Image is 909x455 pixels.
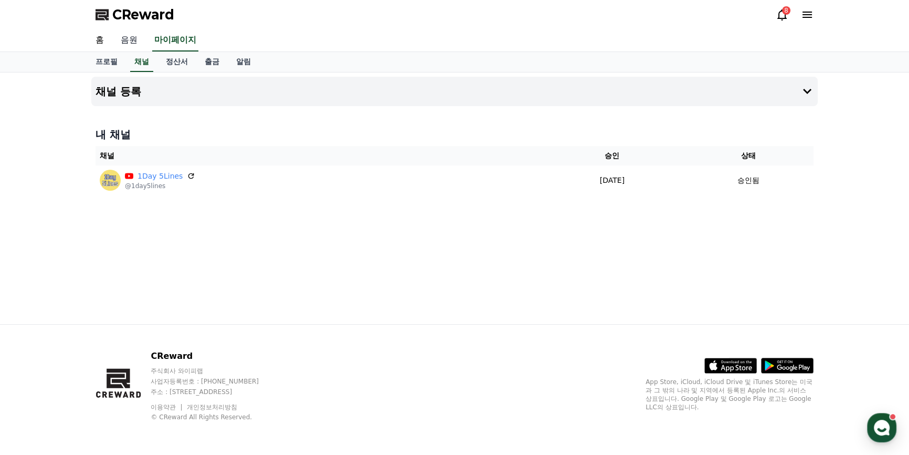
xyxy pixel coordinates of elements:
[151,404,184,411] a: 이용약관
[138,171,183,182] a: 1Day 5Lines
[151,367,279,375] p: 주식회사 와이피랩
[187,404,237,411] a: 개인정보처리방침
[100,170,121,191] img: 1Day 5Lines
[151,350,279,363] p: CReward
[737,175,759,186] p: 승인됨
[228,52,259,72] a: 알림
[776,8,788,21] a: 8
[27,349,45,357] span: Home
[96,146,541,166] th: 채널
[87,349,118,358] span: Messages
[96,127,813,142] h4: 내 채널
[152,29,198,51] a: 마이페이지
[112,29,146,51] a: 음원
[782,6,790,15] div: 8
[87,52,126,72] a: 프로필
[112,6,174,23] span: CReward
[646,378,813,411] p: App Store, iCloud, iCloud Drive 및 iTunes Store는 미국과 그 밖의 나라 및 지역에서 등록된 Apple Inc.의 서비스 상표입니다. Goo...
[69,333,135,359] a: Messages
[3,333,69,359] a: Home
[683,146,813,166] th: 상태
[96,6,174,23] a: CReward
[157,52,196,72] a: 정산서
[541,146,683,166] th: 승인
[96,86,141,97] h4: 채널 등록
[151,377,279,386] p: 사업자등록번호 : [PHONE_NUMBER]
[130,52,153,72] a: 채널
[545,175,679,186] p: [DATE]
[151,388,279,396] p: 주소 : [STREET_ADDRESS]
[125,182,195,190] p: @1day5lines
[91,77,818,106] button: 채널 등록
[135,333,202,359] a: Settings
[151,413,279,421] p: © CReward All Rights Reserved.
[155,349,181,357] span: Settings
[196,52,228,72] a: 출금
[87,29,112,51] a: 홈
